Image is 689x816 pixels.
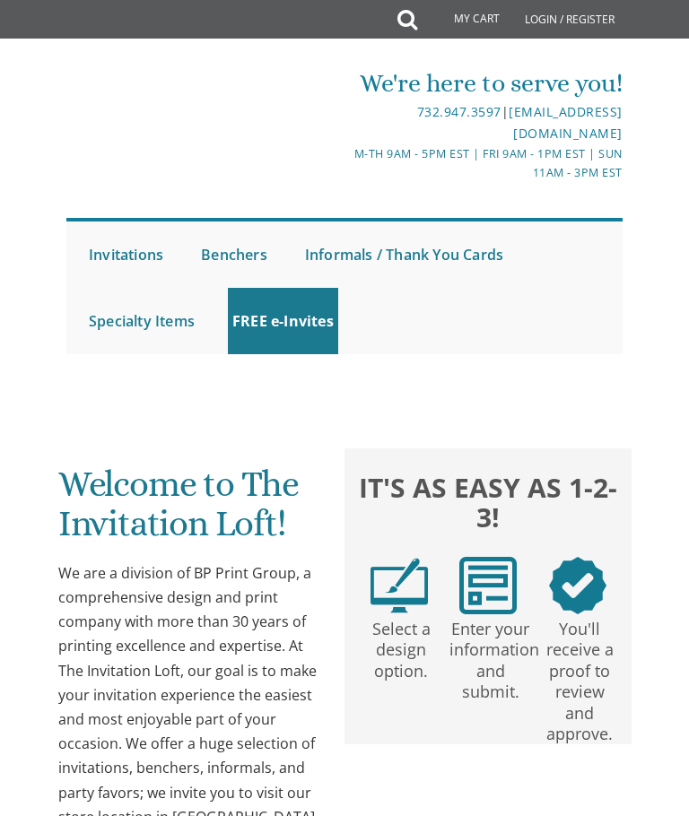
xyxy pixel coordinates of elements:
[228,288,338,354] a: FREE e-Invites
[509,103,623,142] a: [EMAIL_ADDRESS][DOMAIN_NAME]
[371,557,428,614] img: step1.png
[84,221,168,288] a: Invitations
[345,101,623,144] div: |
[449,614,532,702] p: Enter your information and submit.
[196,221,272,288] a: Benchers
[360,614,442,681] p: Select a design option.
[549,557,606,614] img: step3.png
[345,144,623,183] div: M-Th 9am - 5pm EST | Fri 9am - 1pm EST | Sun 11am - 3pm EST
[354,470,623,534] h2: It's as easy as 1-2-3!
[417,103,501,120] a: 732.947.3597
[84,288,199,354] a: Specialty Items
[58,464,327,557] h1: Welcome to The Invitation Loft!
[459,557,517,614] img: step2.png
[345,65,623,101] div: We're here to serve you!
[415,2,512,38] a: My Cart
[538,614,621,744] p: You'll receive a proof to review and approve.
[301,221,508,288] a: Informals / Thank You Cards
